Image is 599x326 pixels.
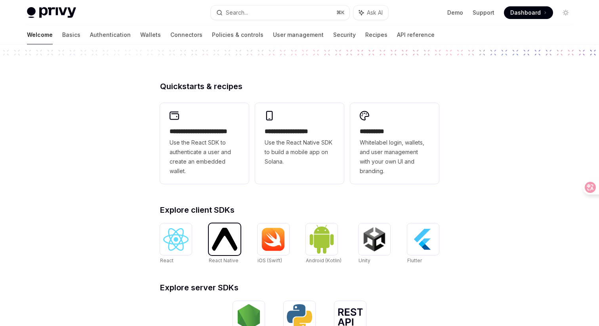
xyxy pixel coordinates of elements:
[258,223,289,265] a: iOS (Swift)iOS (Swift)
[350,103,439,184] a: **** *****Whitelabel login, wallets, and user management with your own UI and branding.
[160,257,174,263] span: React
[410,227,436,252] img: Flutter
[306,223,341,265] a: Android (Kotlin)Android (Kotlin)
[209,257,238,263] span: React Native
[140,25,161,44] a: Wallets
[211,6,349,20] button: Search...⌘K
[309,224,334,254] img: Android (Kotlin)
[360,138,429,176] span: Whitelabel login, wallets, and user management with your own UI and branding.
[258,257,282,263] span: iOS (Swift)
[338,308,363,326] img: REST API
[407,223,439,265] a: FlutterFlutter
[359,223,390,265] a: UnityUnity
[226,8,248,17] div: Search...
[273,25,324,44] a: User management
[359,257,370,263] span: Unity
[336,10,345,16] span: ⌘ K
[362,227,387,252] img: Unity
[504,6,553,19] a: Dashboard
[447,9,463,17] a: Demo
[473,9,494,17] a: Support
[255,103,344,184] a: **** **** **** ***Use the React Native SDK to build a mobile app on Solana.
[265,138,334,166] span: Use the React Native SDK to build a mobile app on Solana.
[353,6,388,20] button: Ask AI
[261,227,286,251] img: iOS (Swift)
[27,7,76,18] img: light logo
[306,257,341,263] span: Android (Kotlin)
[559,6,572,19] button: Toggle dark mode
[367,9,383,17] span: Ask AI
[209,223,240,265] a: React NativeReact Native
[333,25,356,44] a: Security
[160,206,235,214] span: Explore client SDKs
[62,25,80,44] a: Basics
[170,25,202,44] a: Connectors
[160,82,242,90] span: Quickstarts & recipes
[397,25,435,44] a: API reference
[212,228,237,250] img: React Native
[510,9,541,17] span: Dashboard
[160,223,192,265] a: ReactReact
[163,228,189,251] img: React
[212,25,263,44] a: Policies & controls
[407,257,422,263] span: Flutter
[27,25,53,44] a: Welcome
[90,25,131,44] a: Authentication
[170,138,239,176] span: Use the React SDK to authenticate a user and create an embedded wallet.
[160,284,238,292] span: Explore server SDKs
[365,25,387,44] a: Recipes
